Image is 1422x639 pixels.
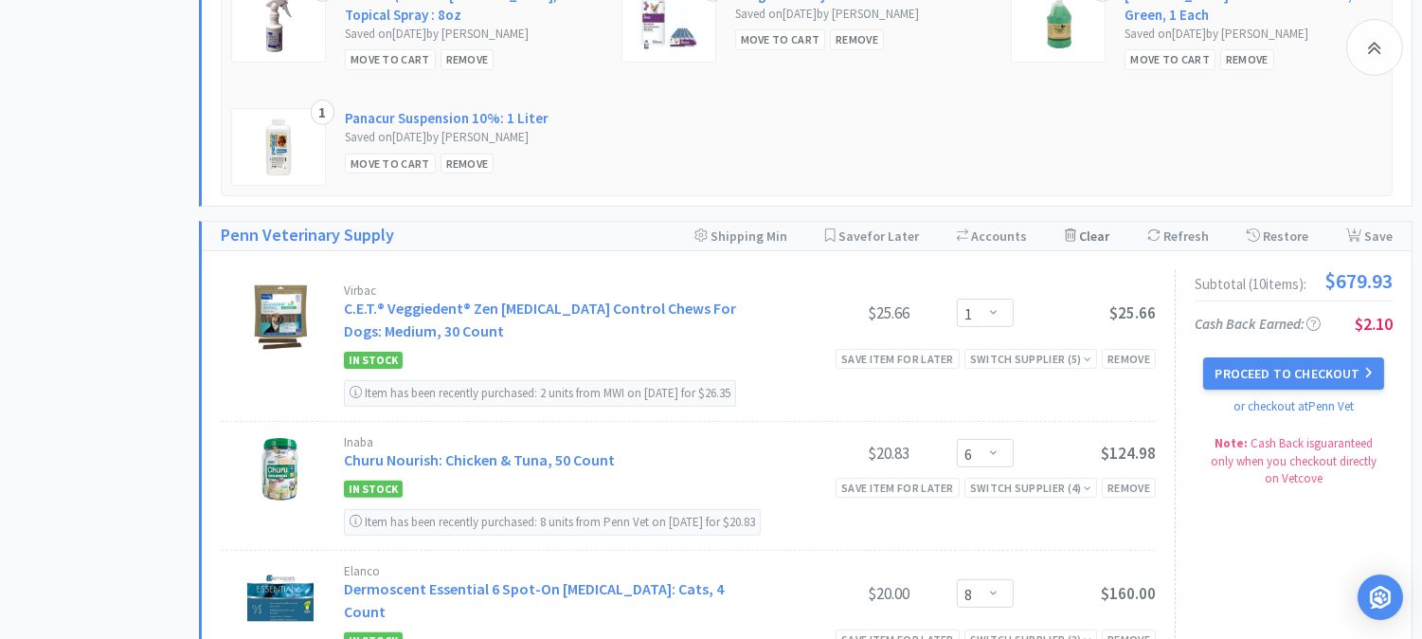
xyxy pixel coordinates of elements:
div: Saved on [DATE] by [PERSON_NAME] [345,25,603,45]
div: Item has been recently purchased: 8 units from Penn Vet on [DATE] for $20.83 [344,509,761,536]
div: Saved on [DATE] by [PERSON_NAME] [1125,25,1382,45]
img: 11d1cadfe3784a47884fe0d1c4b78589_470049.png [247,436,314,502]
div: Remove [1102,349,1156,369]
img: f727252b409d4ba78e88821e3ce676ca_311244.png [247,284,314,351]
a: Penn Veterinary Supply [221,222,394,249]
div: $25.66 [767,301,909,324]
div: Restore [1247,222,1308,250]
span: In Stock [344,481,403,498]
div: Saved on [DATE] by [PERSON_NAME] [345,128,603,148]
div: $20.00 [767,582,909,605]
span: In Stock [344,352,403,369]
div: Remove [441,49,495,69]
span: Save for Later [838,228,919,245]
div: Switch Supplier ( 4 ) [970,479,1091,497]
div: Refresh [1147,222,1209,250]
span: $160.00 [1101,583,1156,604]
div: Inaba [344,436,767,448]
div: Move to Cart [735,29,826,49]
div: Remove [441,154,495,173]
div: Item has been recently purchased: 2 units from MWI on [DATE] for $26.35 [344,380,736,407]
div: Save item for later [836,349,960,369]
a: Dermoscent Essential 6 Spot-On [MEDICAL_DATA]: Cats, 4 Count [344,579,724,621]
div: Accounts [957,222,1027,250]
span: $679.93 [1324,270,1393,291]
div: Remove [830,29,884,49]
a: Panacur Suspension 10%: 1 Liter [345,108,549,128]
div: Clear [1065,222,1109,250]
div: Remove [1220,49,1274,69]
span: $124.98 [1101,443,1156,464]
div: Move to Cart [1125,49,1215,69]
span: $25.66 [1109,302,1156,323]
span: $2.10 [1355,313,1393,335]
a: C.E.T.® Veggiedent® Zen [MEDICAL_DATA] Control Chews For Dogs: Medium, 30 Count [344,299,736,340]
span: Cash Back Earned : [1195,315,1321,333]
div: Move to Cart [345,154,436,173]
button: Proceed to Checkout [1203,357,1383,390]
strong: Note: [1215,435,1248,451]
div: Saved on [DATE] by [PERSON_NAME] [735,5,993,25]
span: Cash Back is guaranteed only when you checkout directly on Vetcove [1211,435,1377,485]
div: Open Intercom Messenger [1358,575,1403,620]
a: Churu Nourish: Chicken & Tuna, 50 Count [344,450,615,469]
a: or checkout at Penn Vet [1233,398,1354,414]
img: 488d33cc1088496d8489ac11a7071f4c_50078.jpeg [250,119,307,175]
img: ebe0a2ae04744b6ba6a6361313bfdd19_316777.png [247,565,314,631]
div: Save [1346,222,1393,250]
div: Elanco [344,565,767,577]
div: Move to Cart [345,49,436,69]
div: 1 [311,100,334,126]
div: Subtotal ( 10 item s ): [1195,270,1393,291]
div: Switch Supplier ( 5 ) [970,350,1091,368]
div: Shipping Min [694,222,787,250]
div: Save item for later [836,478,960,498]
div: Virbac [344,284,767,297]
div: $20.83 [767,442,909,465]
div: Remove [1102,478,1156,498]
